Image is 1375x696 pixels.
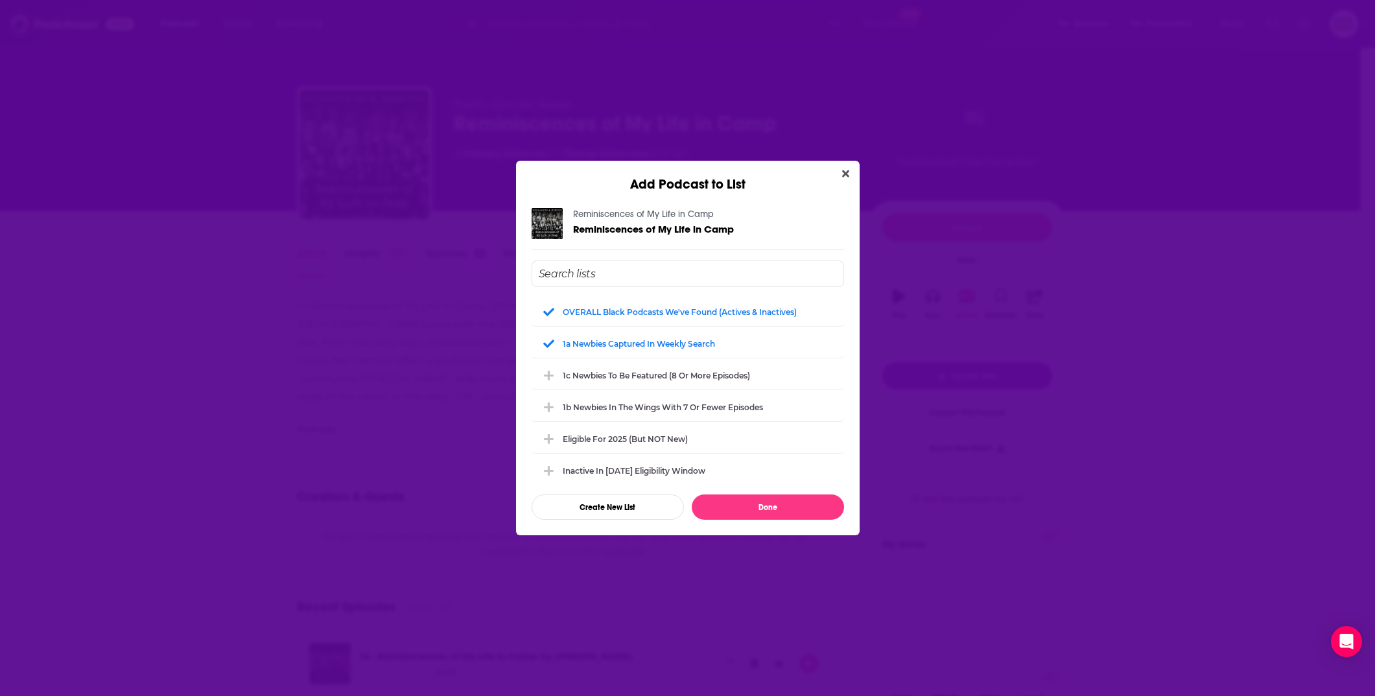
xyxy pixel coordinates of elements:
[532,494,684,520] button: Create New List
[573,209,714,220] a: Reminiscences of My Life in Camp
[563,466,705,476] div: Inactive in [DATE] eligibility window
[573,223,734,235] span: Reminiscences of My Life in Camp
[532,261,844,287] input: Search lists
[532,424,844,453] div: Eligible for 2025 (but NOT new)
[532,261,844,520] div: Add Podcast To List
[563,402,763,412] div: 1b Newbies in the wings with 7 or fewer episodes
[563,434,688,444] div: Eligible for 2025 (but NOT new)
[532,361,844,389] div: 1c Newbies to be featured (8 or more episodes)
[837,166,854,182] button: Close
[563,339,715,349] div: 1a Newbies captured in weekly search
[532,393,844,421] div: 1b Newbies in the wings with 7 or fewer episodes
[563,371,750,380] div: 1c Newbies to be featured (8 or more episodes)
[1331,626,1362,657] div: Open Intercom Messenger
[573,224,734,235] a: Reminiscences of My Life in Camp
[563,307,797,317] div: OVERALL Black podcasts we've found (actives & inactives)
[532,329,844,358] div: 1a Newbies captured in weekly search
[516,161,860,192] div: Add Podcast to List
[532,208,563,239] img: Reminiscences of My Life in Camp
[532,297,844,326] div: OVERALL Black podcasts we've found (actives & inactives)
[692,494,844,520] button: Done
[532,456,844,485] div: Inactive in 2025 eligibility window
